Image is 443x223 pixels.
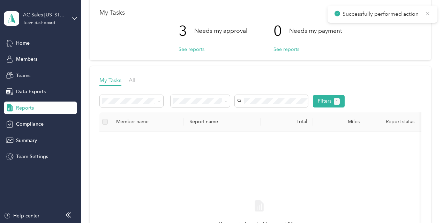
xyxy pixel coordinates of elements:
[289,27,342,35] p: Needs my payment
[16,55,37,63] span: Members
[16,120,44,128] span: Compliance
[129,77,135,83] span: All
[371,119,429,125] span: Report status
[266,119,307,125] div: Total
[313,95,345,107] button: Filters1
[343,10,420,18] p: Successfully performed action
[179,46,204,53] button: See reports
[273,16,289,46] p: 0
[318,119,360,125] div: Miles
[336,98,338,105] span: 1
[23,21,55,25] div: Team dashboard
[23,11,67,18] div: AC Sales [US_STATE] 01 US01-AC-D50011-CC14300 ([PERSON_NAME])
[16,88,46,95] span: Data Exports
[99,9,421,16] h1: My Tasks
[16,39,30,47] span: Home
[16,153,48,160] span: Team Settings
[404,184,443,223] iframe: Everlance-gr Chat Button Frame
[184,112,261,132] th: Report name
[116,119,178,125] div: Member name
[334,98,340,105] button: 1
[16,104,34,112] span: Reports
[4,212,39,220] button: Help center
[273,46,299,53] button: See reports
[16,72,30,79] span: Teams
[16,137,37,144] span: Summary
[99,77,121,83] span: My Tasks
[194,27,247,35] p: Needs my approval
[179,16,194,46] p: 3
[111,112,184,132] th: Member name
